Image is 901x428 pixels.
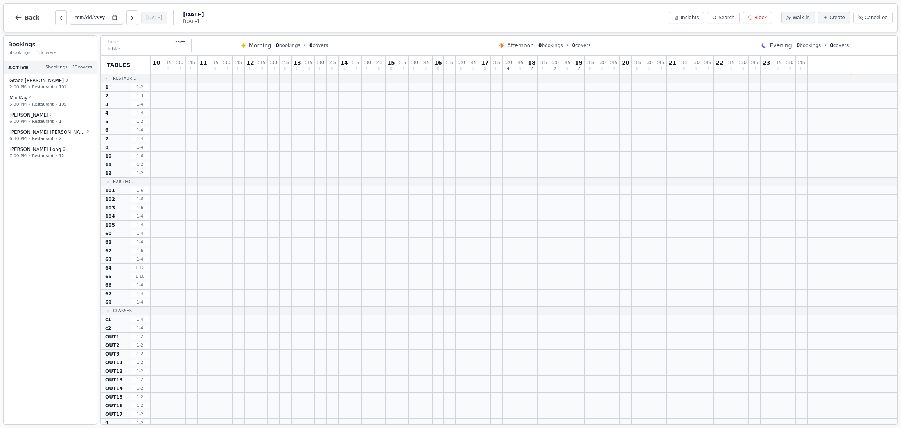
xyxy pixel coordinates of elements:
[598,60,606,65] span: : 30
[9,129,85,135] span: [PERSON_NAME] [PERSON_NAME]
[9,146,61,153] span: [PERSON_NAME] Long
[65,77,68,84] span: 3
[786,60,793,65] span: : 30
[59,136,61,142] span: 2
[589,67,591,71] span: 0
[107,39,120,45] span: Time:
[28,119,31,124] span: •
[718,14,734,21] span: Search
[575,60,582,65] span: 19
[55,10,67,25] button: Previous day
[131,360,149,365] span: 1 - 2
[183,11,204,18] span: [DATE]
[793,14,810,21] span: Walk-in
[55,153,57,159] span: •
[354,67,357,71] span: 0
[105,256,112,263] span: 63
[5,75,95,93] button: Grace [PERSON_NAME]32:00 PM•Restaurant•101
[563,60,571,65] span: : 45
[131,385,149,391] span: 1 - 2
[131,334,149,340] span: 1 - 2
[105,325,111,331] span: c2
[72,64,92,71] span: 13 covers
[28,136,31,142] span: •
[105,299,112,306] span: 69
[105,213,115,219] span: 104
[364,60,371,65] span: : 30
[131,230,149,236] span: 1 - 4
[131,153,149,159] span: 1 - 6
[175,39,185,45] span: --:--
[105,205,115,211] span: 103
[309,43,312,48] span: 0
[680,14,699,21] span: Insights
[246,60,254,65] span: 12
[29,95,32,101] span: 4
[610,60,617,65] span: : 45
[519,67,521,71] span: 0
[55,119,57,124] span: •
[131,222,149,228] span: 1 - 4
[258,60,266,65] span: : 15
[507,41,534,49] span: Afternoon
[131,351,149,357] span: 1 - 2
[865,14,888,21] span: Cancelled
[105,248,112,254] span: 62
[9,112,48,118] span: [PERSON_NAME]
[309,42,328,49] span: covers
[507,67,509,71] span: 4
[853,12,893,23] button: Cancelled
[378,67,380,71] span: 0
[131,162,149,167] span: 1 - 2
[328,60,336,65] span: : 45
[179,46,185,52] span: ---
[105,334,119,340] span: OUT1
[105,239,112,245] span: 61
[437,67,439,71] span: 0
[237,67,239,71] span: 0
[131,299,149,305] span: 1 - 4
[105,162,112,168] span: 11
[830,42,849,49] span: covers
[131,196,149,202] span: 1 - 6
[28,84,31,90] span: •
[460,67,462,71] span: 0
[554,67,556,71] span: 2
[284,67,286,71] span: 0
[131,144,149,150] span: 1 - 4
[105,360,123,366] span: OUT11
[531,67,533,71] span: 2
[37,50,56,56] span: 13 covers
[25,15,39,20] span: Back
[105,84,108,90] span: 1
[249,67,251,71] span: 0
[28,153,31,159] span: •
[704,60,711,65] span: : 45
[572,42,591,49] span: covers
[188,60,195,65] span: : 45
[387,60,395,65] span: 15
[105,136,108,142] span: 7
[131,110,149,116] span: 1 - 4
[178,67,181,71] span: 0
[343,67,345,71] span: 3
[126,10,138,25] button: Next day
[625,67,627,71] span: 0
[164,60,172,65] span: : 15
[105,342,119,349] span: OUT2
[59,101,66,107] span: 105
[612,67,615,71] span: 0
[190,67,192,71] span: 0
[401,67,404,71] span: 0
[105,351,119,357] span: OUT3
[707,12,739,23] button: Search
[754,14,767,21] span: Block
[131,368,149,374] span: 1 - 2
[105,368,123,374] span: OUT12
[282,60,289,65] span: : 45
[131,239,149,245] span: 1 - 4
[55,101,57,107] span: •
[516,60,524,65] span: : 45
[131,136,149,142] span: 1 - 4
[636,67,638,71] span: 0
